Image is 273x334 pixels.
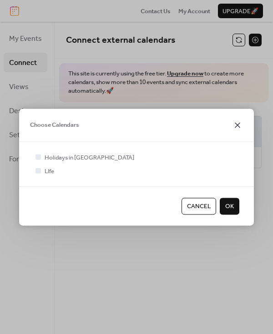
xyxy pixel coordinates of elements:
button: OK [220,198,239,214]
span: Choose Calendars [30,121,79,130]
button: Cancel [182,198,216,214]
span: LIfe [45,167,54,176]
span: Cancel [187,202,211,211]
span: Holidays in [GEOGRAPHIC_DATA] [45,153,134,162]
span: OK [225,202,234,211]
